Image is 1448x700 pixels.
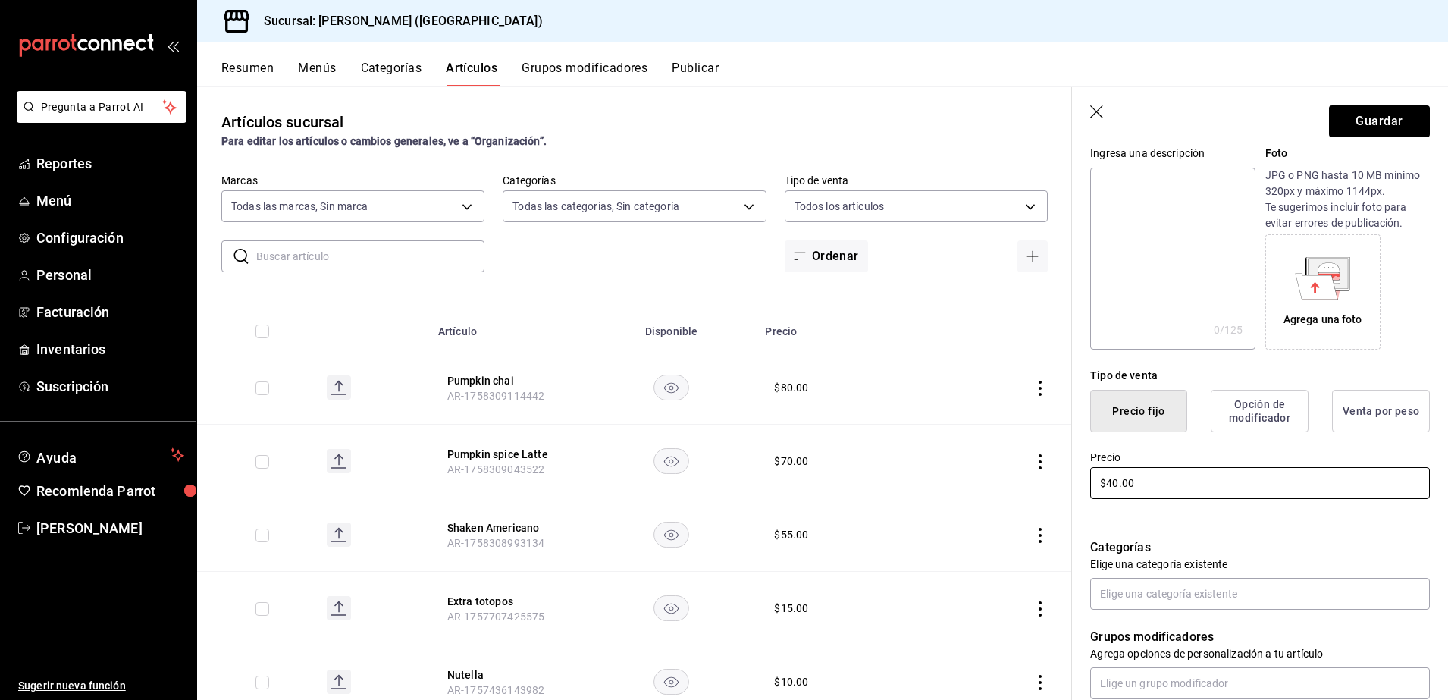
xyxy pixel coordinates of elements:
p: Categorías [1090,538,1430,557]
button: availability-product [653,669,689,695]
span: AR-1758309114442 [447,390,544,402]
span: Menú [36,190,184,211]
span: Recomienda Parrot [36,481,184,501]
button: availability-product [653,448,689,474]
span: Configuración [36,228,184,248]
label: Categorías [503,175,766,186]
span: AR-1758308993134 [447,537,544,549]
div: Agrega una foto [1269,238,1377,346]
button: edit-product-location [447,594,569,609]
button: actions [1033,528,1048,543]
div: $ 70.00 [774,454,808,469]
span: [PERSON_NAME] [36,518,184,538]
div: navigation tabs [221,61,1448,86]
button: Artículos [446,61,497,86]
input: $0.00 [1090,467,1430,499]
input: Elige una categoría existente [1090,578,1430,610]
span: Suscripción [36,376,184,397]
button: Publicar [672,61,719,86]
div: $ 80.00 [774,380,808,395]
button: actions [1033,454,1048,469]
button: edit-product-location [447,520,569,535]
div: Agrega una foto [1283,312,1362,328]
th: Artículo [429,303,587,351]
a: Pregunta a Parrot AI [11,110,186,126]
label: Marcas [221,175,484,186]
th: Precio [756,303,936,351]
div: Tipo de venta [1090,368,1430,384]
button: Resumen [221,61,274,86]
button: Menús [298,61,336,86]
p: Agrega opciones de personalización a tu artículo [1090,646,1430,661]
button: edit-product-location [447,667,569,683]
button: edit-product-location [447,373,569,388]
span: Personal [36,265,184,285]
button: availability-product [653,375,689,400]
button: Grupos modificadores [522,61,647,86]
p: JPG o PNG hasta 10 MB mínimo 320px y máximo 1144px. Te sugerimos incluir foto para evitar errores... [1265,168,1430,231]
div: $ 15.00 [774,601,808,616]
div: $ 55.00 [774,527,808,542]
span: Reportes [36,153,184,174]
span: Pregunta a Parrot AI [41,99,163,115]
button: actions [1033,675,1048,690]
button: open_drawer_menu [167,39,179,52]
button: Pregunta a Parrot AI [17,91,186,123]
label: Precio [1090,452,1430,463]
span: AR-1758309043522 [447,463,544,476]
button: edit-product-location [447,447,569,462]
strong: Para editar los artículos o cambios generales, ve a “Organización”. [221,135,547,147]
span: Ayuda [36,446,165,464]
span: Todas las categorías, Sin categoría [512,199,679,214]
div: 0 /125 [1214,322,1243,337]
button: actions [1033,381,1048,396]
p: Foto [1265,146,1430,162]
input: Buscar artículo [256,241,484,272]
button: availability-product [653,522,689,548]
span: Todas las marcas, Sin marca [231,199,368,214]
button: Venta por peso [1332,390,1430,432]
div: Ingresa una descripción [1090,146,1255,162]
span: AR-1757707425575 [447,611,544,623]
button: Ordenar [785,240,868,272]
label: Tipo de venta [785,175,1048,186]
button: Guardar [1329,105,1430,137]
span: Todos los artículos [795,199,885,214]
th: Disponible [587,303,757,351]
button: availability-product [653,595,689,621]
div: Artículos sucursal [221,111,343,133]
p: Grupos modificadores [1090,628,1430,646]
h3: Sucursal: [PERSON_NAME] ([GEOGRAPHIC_DATA]) [252,12,543,30]
button: Precio fijo [1090,390,1187,432]
span: Inventarios [36,339,184,359]
button: actions [1033,601,1048,617]
div: $ 10.00 [774,674,808,689]
span: Sugerir nueva función [18,678,184,694]
span: AR-1757436143982 [447,684,544,696]
input: Elige un grupo modificador [1090,667,1430,699]
button: Categorías [361,61,422,86]
button: Opción de modificador [1211,390,1309,432]
p: Elige una categoría existente [1090,557,1430,572]
span: Facturación [36,302,184,322]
